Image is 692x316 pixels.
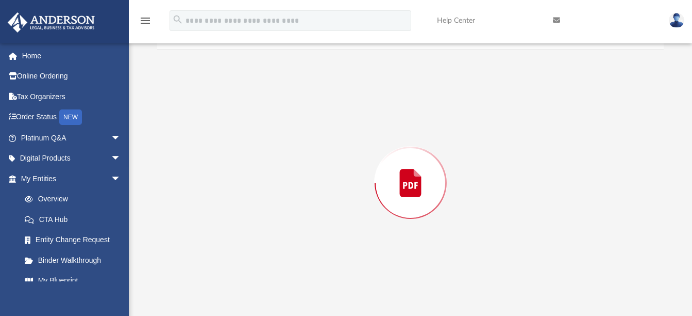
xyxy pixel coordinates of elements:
div: NEW [59,109,82,125]
a: Order StatusNEW [7,107,137,128]
i: search [172,14,183,25]
a: Digital Productsarrow_drop_down [7,148,137,169]
a: CTA Hub [14,209,137,230]
a: menu [139,20,151,27]
a: Overview [14,189,137,210]
a: Online Ordering [7,66,137,87]
span: arrow_drop_down [111,148,131,169]
a: My Blueprint [14,271,131,291]
img: User Pic [669,13,684,28]
a: Binder Walkthrough [14,250,137,271]
span: arrow_drop_down [111,168,131,189]
i: menu [139,14,151,27]
a: Entity Change Request [14,230,137,250]
span: arrow_drop_down [111,128,131,149]
a: Home [7,45,137,66]
img: Anderson Advisors Platinum Portal [5,12,98,33]
a: Platinum Q&Aarrow_drop_down [7,128,137,148]
a: My Entitiesarrow_drop_down [7,168,137,189]
a: Tax Organizers [7,86,137,107]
